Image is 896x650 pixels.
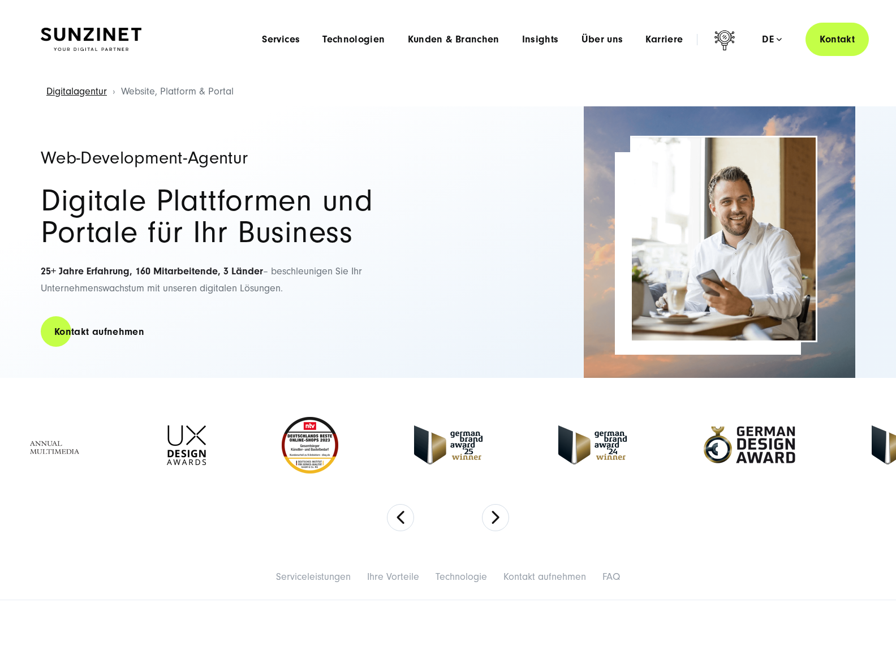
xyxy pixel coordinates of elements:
a: Technologie [436,571,487,583]
h2: Digitale Plattformen und Portale für Ihr Business [41,185,437,248]
img: German-Brand-Award - fullservice digital agentur SUNZINET [558,425,627,464]
img: UX-Design-Awards - fullservice digital agentur SUNZINET [167,425,206,465]
a: Kontakt aufnehmen [503,571,586,583]
a: Technologien [322,34,385,45]
a: Über uns [581,34,623,45]
a: Services [262,34,300,45]
img: German-Design-Award - fullservice digital agentur SUNZINET [703,425,796,464]
img: Full-Service Digitalagentur SUNZINET - E-Commerce Beratung [632,137,816,341]
h1: Web-Development-Agentur [41,149,437,167]
span: Website, Platform & Portal [121,85,234,97]
a: FAQ [602,571,620,583]
a: Digitalagentur [46,85,107,97]
a: Kontakt aufnehmen [41,316,158,348]
img: German Brand Award winner 2025 - Full Service Digital Agentur SUNZINET [414,425,483,464]
a: Ihre Vorteile [367,571,419,583]
strong: 25+ Jahre Erfahrung, 160 Mitarbeitende, 3 Länder [41,265,263,277]
img: Full Service Digitalagentur - Annual Multimedia Awards [21,425,91,465]
button: Next [482,504,509,531]
img: Deutschlands beste Online Shops 2023 - boesner - Kunde - SUNZINET [282,417,338,473]
button: Previous [387,504,414,531]
a: Karriere [645,34,683,45]
img: Full-Service Digitalagentur SUNZINET - Business Applications Web & Cloud_2 [584,106,855,378]
a: Serviceleistungen [276,571,351,583]
a: Kontakt [805,23,869,56]
span: – beschleunigen Sie Ihr Unternehmenswachstum mit unseren digitalen Lösungen. [41,265,362,295]
div: de [762,34,782,45]
a: Kunden & Branchen [408,34,499,45]
img: SUNZINET Full Service Digital Agentur [41,28,141,51]
a: Insights [522,34,559,45]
